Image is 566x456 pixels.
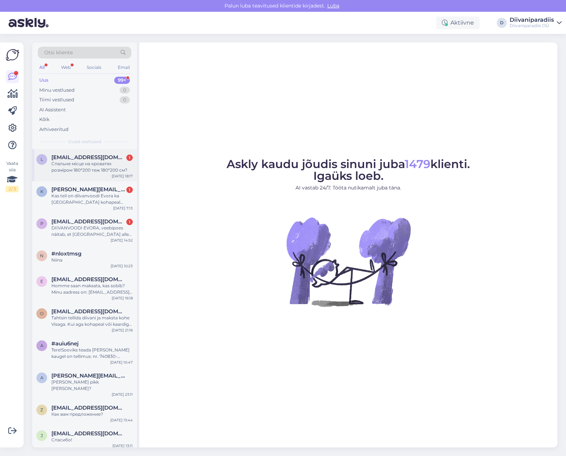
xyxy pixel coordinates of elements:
span: erikaruban7@gmail.com [51,276,126,283]
div: Tiimi vestlused [39,96,74,103]
div: 0 [120,87,130,94]
span: Askly kaudu jõudis sinuni juba klienti. Igaüks loeb. [227,157,470,183]
div: Kõik [39,116,50,123]
div: 0 [120,96,130,103]
div: Tere!Sooviks teada [PERSON_NAME] kaugel on tellimus: nr. 740830-25ONLW [51,347,133,360]
div: [DATE] 10:23 [111,263,133,269]
a: DiivaniparadiisDiivaniparadiis OÜ [510,17,562,29]
div: Email [116,63,131,72]
div: Niina [51,257,133,263]
span: #nloxtmsg [51,250,81,257]
div: Спальне місце на кроватях розміром 180*200 теж 180*200 см? [51,161,133,173]
span: Luba [325,2,342,9]
div: 2 / 3 [6,186,19,192]
div: AI Assistent [39,106,66,113]
div: Спасибо! [51,437,133,443]
div: [DATE] 14:52 [111,238,133,243]
div: [DATE] 18:17 [112,173,133,179]
span: 1479 [405,157,430,171]
div: Socials [85,63,103,72]
div: D [497,18,507,28]
div: Как вам предложение? [51,411,133,417]
span: A [40,375,44,380]
div: 99+ [114,77,130,84]
span: Lira.oleandr@gmail.com [51,154,126,161]
div: Minu vestlused [39,87,75,94]
span: z [40,407,43,412]
div: [DATE] 7:13 [113,206,133,211]
span: e [40,279,43,284]
span: pippilottaenok@mail.ee [51,218,126,225]
div: Vaata siia [6,160,19,192]
div: [DATE] 10:47 [110,360,133,365]
img: No Chat active [284,197,413,326]
div: [DATE] 13:44 [110,417,133,423]
span: a [40,343,44,348]
div: Tahtsin tellida diivani ja maksta kohe Visaga. Kui aga kohapeal või kaardiga maksevõimalusele vaj... [51,315,133,328]
div: [DATE] 23:11 [112,392,133,397]
div: DIIVANVOODI EVORA, veebipoes näitab, et [GEOGRAPHIC_DATA] alles. Kas saaks pârnust Tallinna tellida? [51,225,133,238]
p: AI vastab 24/7. Tööta nutikamalt juba täna. [227,184,470,192]
div: All [38,63,46,72]
span: j [41,433,43,438]
div: Kas teil on diivanvoodi Evora ka [GEOGRAPHIC_DATA] kohapeal vaatamiseks? [51,193,133,206]
div: 1 [126,187,133,193]
div: Uus [39,77,49,84]
span: kati.malinovski@gmail.com [51,186,126,193]
div: [PERSON_NAME] pikk [PERSON_NAME]? [51,379,133,392]
div: Diivaniparadiis OÜ [510,23,554,29]
div: Homme saan maksata, kas sobib? Minu aadress on: [EMAIL_ADDRESS][DOMAIN_NAME] [51,283,133,295]
span: p [40,221,44,226]
div: [DATE] 13:11 [112,443,133,449]
span: L [41,157,43,162]
span: n [40,253,44,258]
div: Arhiveeritud [39,126,69,133]
div: Web [60,63,72,72]
span: juliaprigoda@mail.ru [51,430,126,437]
div: Diivaniparadiis [510,17,554,23]
span: zban@list.ru [51,405,126,411]
span: k [40,189,44,194]
span: Uued vestlused [68,138,101,145]
div: 1 [126,154,133,161]
span: o [40,311,44,316]
span: olgapino78@hotmail.com [51,308,126,315]
div: [DATE] 16:18 [112,295,133,301]
span: #auiu6nej [51,340,79,347]
div: 1 [126,219,133,225]
span: Aleksandr.gassilin@gmail.com [51,373,126,379]
img: Askly Logo [6,48,19,62]
div: [DATE] 21:16 [112,328,133,333]
span: Otsi kliente [44,49,73,56]
div: Aktiivne [436,16,480,29]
